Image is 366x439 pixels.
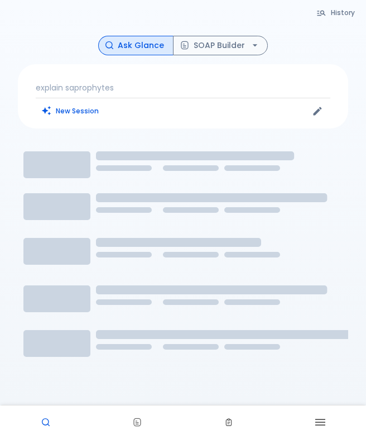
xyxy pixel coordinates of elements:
button: History [311,4,362,21]
button: Edit [309,103,326,120]
button: Clears all inputs and results. [36,103,105,119]
p: explain saprophytes [36,82,330,93]
button: Ask Glance [98,36,174,55]
button: SOAP Builder [173,36,268,55]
